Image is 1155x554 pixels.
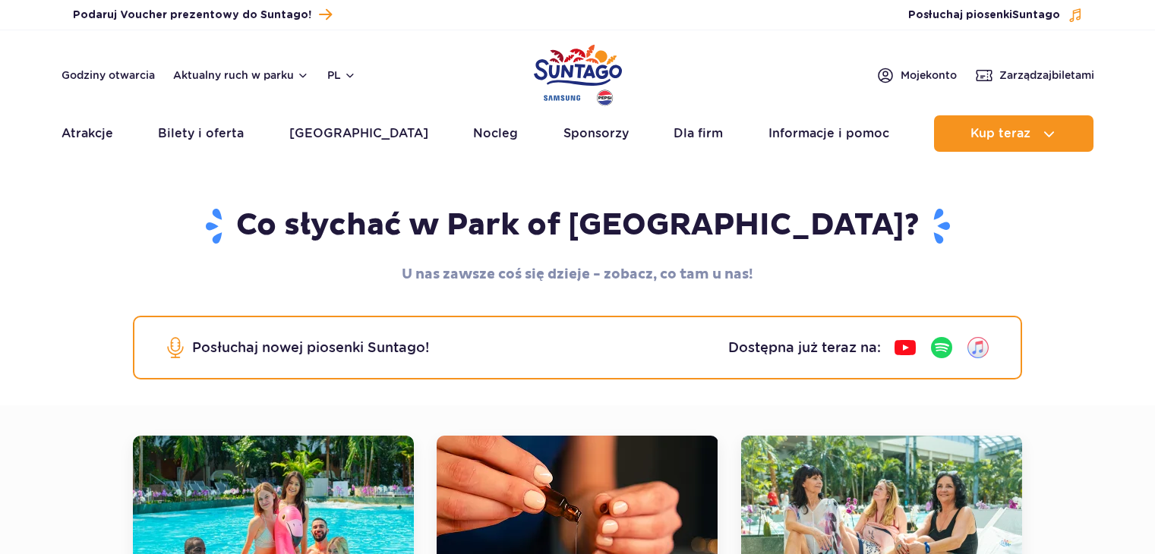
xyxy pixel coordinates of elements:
[934,115,1093,152] button: Kup teraz
[73,8,311,23] span: Podaruj Voucher prezentowy do Suntago!
[534,38,622,108] a: Park of Poland
[876,66,957,84] a: Mojekonto
[473,115,518,152] a: Nocleg
[975,66,1094,84] a: Zarządzajbiletami
[563,115,629,152] a: Sponsorzy
[908,8,1083,23] button: Posłuchaj piosenkiSuntago
[62,115,113,152] a: Atrakcje
[158,115,244,152] a: Bilety i oferta
[728,337,881,358] p: Dostępna już teraz na:
[893,335,917,360] img: YouTube
[674,115,723,152] a: Dla firm
[966,335,990,360] img: iTunes
[133,264,1022,285] p: U nas zawsze coś się dzieje - zobacz, co tam u nas!
[999,68,1094,83] span: Zarządzaj biletami
[327,68,356,83] button: pl
[768,115,889,152] a: Informacje i pomoc
[908,8,1060,23] span: Posłuchaj piosenki
[173,69,309,81] button: Aktualny ruch w parku
[192,337,429,358] p: Posłuchaj nowej piosenki Suntago!
[289,115,428,152] a: [GEOGRAPHIC_DATA]
[73,5,332,25] a: Podaruj Voucher prezentowy do Suntago!
[901,68,957,83] span: Moje konto
[1012,10,1060,20] span: Suntago
[970,127,1030,140] span: Kup teraz
[133,206,1022,246] h1: Co słychać w Park of [GEOGRAPHIC_DATA]?
[929,335,954,360] img: Spotify
[62,68,155,83] a: Godziny otwarcia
